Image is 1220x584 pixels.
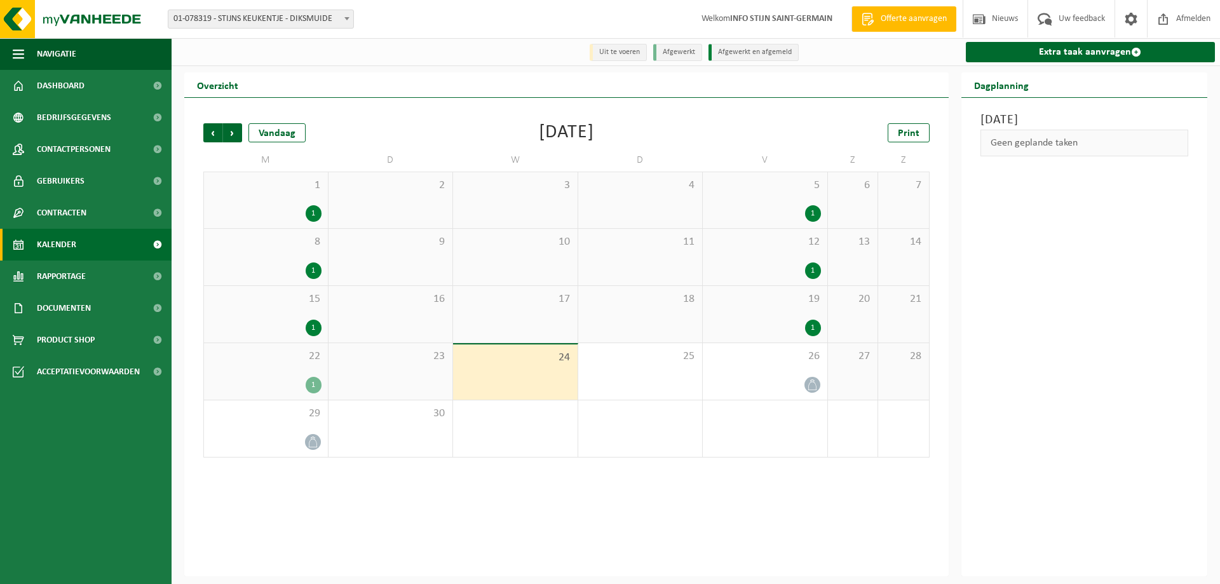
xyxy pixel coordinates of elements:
span: 8 [210,235,322,249]
span: Vorige [203,123,222,142]
div: Geen geplande taken [980,130,1189,156]
span: Documenten [37,292,91,324]
td: W [453,149,578,172]
span: 4 [585,179,696,193]
a: Print [888,123,930,142]
span: 2 [335,179,447,193]
span: Print [898,128,919,139]
span: 13 [834,235,872,249]
span: Contactpersonen [37,133,111,165]
span: Navigatie [37,38,76,70]
span: 26 [709,350,821,363]
span: Product Shop [37,324,95,356]
span: 01-078319 - STIJNS KEUKENTJE - DIKSMUIDE [168,10,354,29]
span: 30 [335,407,447,421]
span: Dashboard [37,70,85,102]
span: Rapportage [37,261,86,292]
div: Vandaag [248,123,306,142]
span: 11 [585,235,696,249]
a: Extra taak aanvragen [966,42,1216,62]
span: Gebruikers [37,165,85,197]
span: 01-078319 - STIJNS KEUKENTJE - DIKSMUIDE [168,10,353,28]
div: 1 [306,320,322,336]
span: 12 [709,235,821,249]
span: 25 [585,350,696,363]
h2: Overzicht [184,72,251,97]
span: Volgende [223,123,242,142]
div: 1 [805,205,821,222]
span: 10 [459,235,571,249]
span: 23 [335,350,447,363]
div: 1 [805,262,821,279]
span: 29 [210,407,322,421]
div: [DATE] [539,123,594,142]
span: Acceptatievoorwaarden [37,356,140,388]
span: 21 [884,292,922,306]
span: 3 [459,179,571,193]
span: 7 [884,179,922,193]
li: Afgewerkt [653,44,702,61]
span: 17 [459,292,571,306]
span: Bedrijfsgegevens [37,102,111,133]
span: 28 [884,350,922,363]
span: 16 [335,292,447,306]
span: 27 [834,350,872,363]
span: 9 [335,235,447,249]
span: 1 [210,179,322,193]
span: Contracten [37,197,86,229]
td: Z [828,149,879,172]
span: 5 [709,179,821,193]
td: M [203,149,329,172]
div: 1 [306,377,322,393]
div: 1 [306,205,322,222]
span: 14 [884,235,922,249]
td: V [703,149,828,172]
td: Z [878,149,929,172]
span: 20 [834,292,872,306]
td: D [578,149,703,172]
span: 24 [459,351,571,365]
h2: Dagplanning [961,72,1041,97]
span: 18 [585,292,696,306]
span: 6 [834,179,872,193]
li: Afgewerkt en afgemeld [708,44,799,61]
span: 19 [709,292,821,306]
td: D [329,149,454,172]
span: Offerte aanvragen [878,13,950,25]
h3: [DATE] [980,111,1189,130]
span: Kalender [37,229,76,261]
span: 22 [210,350,322,363]
strong: INFO STIJN SAINT-GERMAIN [730,14,832,24]
div: 1 [805,320,821,336]
li: Uit te voeren [590,44,647,61]
span: 15 [210,292,322,306]
a: Offerte aanvragen [851,6,956,32]
div: 1 [306,262,322,279]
